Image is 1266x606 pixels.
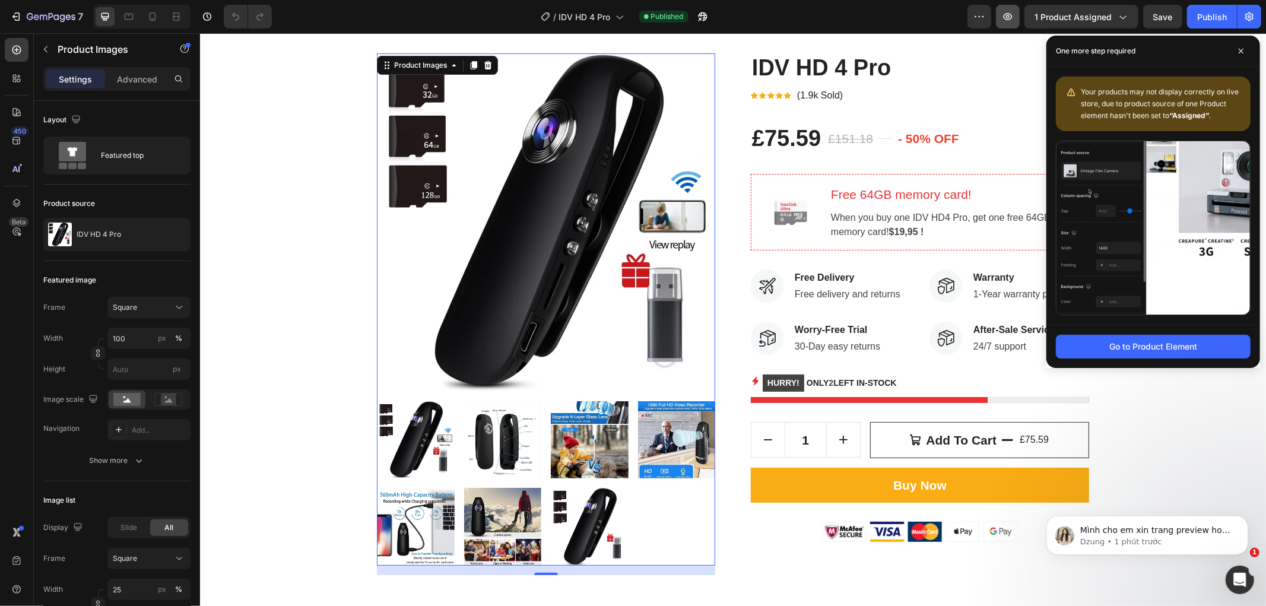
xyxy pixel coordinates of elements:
button: 7 [5,5,88,28]
p: ONLY LEFT IN-STOCK [563,341,697,359]
span: Published [651,11,684,22]
div: Go to Product Element [1109,340,1197,353]
span: / [554,11,557,23]
p: 30-Day easy returns [595,306,680,321]
div: Beta [9,217,28,227]
span: All [165,522,174,533]
label: Width [43,333,63,344]
button: Publish [1187,5,1237,28]
span: 2 [629,345,634,354]
b: “Assigned” [1169,111,1209,120]
img: Alt Image [621,488,818,509]
p: 1-Year warranty policy [773,254,867,268]
div: Featured top [101,142,173,169]
div: Buy Now [693,443,747,462]
mark: HURRY! [563,341,604,358]
p: Free delivery and returns [595,254,700,268]
p: 7 [78,9,83,24]
h3: Free 64GB memory card! [630,151,879,172]
label: Frame [43,302,65,313]
div: Layout [43,112,83,128]
span: Slide [120,522,137,533]
img: Alt Image [729,288,763,322]
span: Your products may not display correctly on live store, due to product source of one Product eleme... [1081,87,1239,120]
button: decrement [551,389,585,424]
span: Square [113,302,137,313]
p: Warranty [773,237,867,252]
p: One more step required [1056,45,1135,57]
span: Save [1153,12,1173,22]
p: (1.9k Sold) [597,55,643,69]
iframe: Design area [200,33,1266,606]
p: Product Images [58,42,158,56]
span: IDV HD 4 Pro [559,11,611,23]
button: Save [1143,5,1182,28]
p: Settings [59,73,92,85]
button: Square [107,548,191,569]
span: 1 [1250,548,1259,557]
p: After-Sale Service [773,290,855,304]
button: increment [627,389,660,424]
div: Featured image [43,275,96,285]
span: Square [113,553,137,564]
button: Show more [43,450,191,471]
input: px% [107,579,191,600]
div: £75.59 [818,397,850,417]
button: % [155,582,169,597]
img: Alt Image [561,159,620,199]
div: Publish [1197,11,1227,23]
p: When you buy one IDV HD4 Pro, get one free 64GB memory card! [631,177,878,206]
span: px [173,364,181,373]
div: px [158,584,166,595]
button: Square [107,297,191,318]
p: 24/7 support [773,306,855,321]
button: Go to Product Element [1056,335,1251,358]
div: Undo/Redo [224,5,272,28]
span: 1 product assigned [1035,11,1112,23]
div: Image list [43,495,75,506]
p: Free Delivery [595,237,700,252]
img: Alt Image [551,236,584,269]
div: Show more [90,455,145,467]
p: Advanced [117,73,157,85]
input: px% [107,328,191,349]
div: 450 [11,126,28,136]
div: Navigation [43,423,80,434]
iframe: Intercom notifications tin nhắn [1029,491,1266,574]
button: % [155,331,169,345]
button: px [172,331,186,345]
input: quantity [585,389,627,424]
div: % [175,333,182,344]
div: £75.59 [551,90,622,121]
button: 1 product assigned [1024,5,1138,28]
img: Alt Image [551,288,584,322]
img: Alt Image [729,236,763,269]
div: Product source [43,198,95,209]
strong: $19,95 ! [689,193,724,204]
div: Add to cart [726,398,797,417]
label: Width [43,584,63,595]
button: Add to cart [670,389,889,425]
div: % [175,584,182,595]
div: Add... [132,425,188,436]
div: £151.18 [627,95,674,116]
pre: - 50% off [696,91,761,120]
iframe: Intercom live chat [1226,566,1254,594]
button: Buy Now [551,434,889,470]
input: px [107,358,191,380]
label: Frame [43,553,65,564]
img: product feature img [48,223,72,246]
label: Height [43,364,65,375]
p: Worry-Free Trial [595,290,680,304]
div: Image scale [43,392,100,408]
div: px [158,333,166,344]
div: Display [43,520,85,536]
button: px [172,582,186,597]
p: IDV HD 4 Pro [77,230,121,239]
